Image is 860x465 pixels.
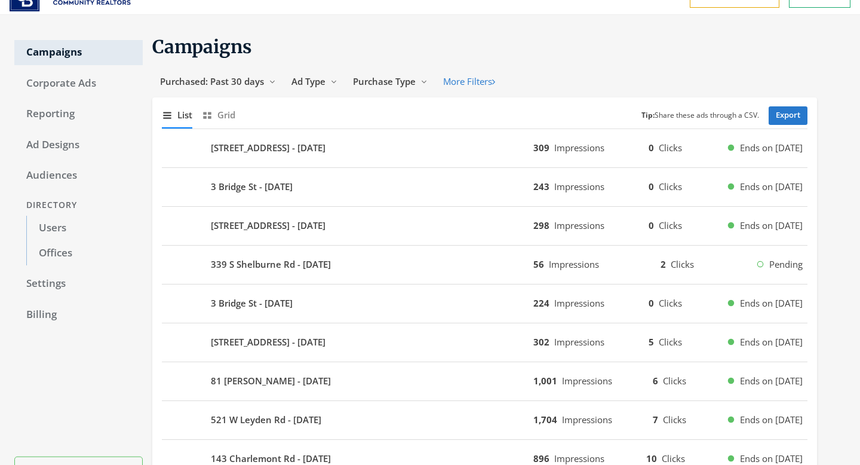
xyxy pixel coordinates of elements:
[554,452,604,464] span: Impressions
[353,75,416,87] span: Purchase Type
[663,414,686,426] span: Clicks
[14,194,143,216] div: Directory
[211,141,325,155] b: [STREET_ADDRESS] - [DATE]
[769,106,807,125] a: Export
[345,71,435,93] button: Purchase Type
[533,297,549,309] b: 224
[14,40,143,65] a: Campaigns
[160,75,264,87] span: Purchased: Past 30 days
[162,367,807,396] button: 81 [PERSON_NAME] - [DATE]1,001Impressions6ClicksEnds on [DATE]
[641,110,759,121] small: Share these ads through a CSV.
[14,102,143,127] a: Reporting
[533,452,549,464] b: 896
[14,302,143,328] a: Billing
[662,452,685,464] span: Clicks
[162,102,192,128] button: List
[211,335,325,349] b: [STREET_ADDRESS] - [DATE]
[554,181,604,192] span: Impressions
[177,108,192,122] span: List
[162,289,807,318] button: 3 Bridge St - [DATE]224Impressions0ClicksEnds on [DATE]
[641,110,655,120] b: Tip:
[26,241,143,266] a: Offices
[661,258,666,270] b: 2
[162,134,807,163] button: [STREET_ADDRESS] - [DATE]309Impressions0ClicksEnds on [DATE]
[562,414,612,426] span: Impressions
[152,71,284,93] button: Purchased: Past 30 days
[740,180,803,194] span: Ends on [DATE]
[152,35,252,58] span: Campaigns
[659,219,682,231] span: Clicks
[649,297,654,309] b: 0
[162,173,807,201] button: 3 Bridge St - [DATE]243Impressions0ClicksEnds on [DATE]
[649,219,654,231] b: 0
[533,258,544,270] b: 56
[14,163,143,188] a: Audiences
[740,335,803,349] span: Ends on [DATE]
[533,414,557,426] b: 1,704
[533,375,557,387] b: 1,001
[533,181,549,192] b: 243
[549,258,599,270] span: Impressions
[671,258,694,270] span: Clicks
[26,216,143,241] a: Users
[162,212,807,240] button: [STREET_ADDRESS] - [DATE]298Impressions0ClicksEnds on [DATE]
[562,375,612,387] span: Impressions
[554,142,604,154] span: Impressions
[554,219,604,231] span: Impressions
[646,452,657,464] b: 10
[533,142,549,154] b: 309
[659,142,682,154] span: Clicks
[659,181,682,192] span: Clicks
[211,258,331,271] b: 339 S Shelburne Rd - [DATE]
[740,413,803,427] span: Ends on [DATE]
[162,406,807,435] button: 521 W Leyden Rd - [DATE]1,704Impressions7ClicksEnds on [DATE]
[740,296,803,310] span: Ends on [DATE]
[659,336,682,348] span: Clicks
[554,297,604,309] span: Impressions
[14,271,143,296] a: Settings
[211,296,293,310] b: 3 Bridge St - [DATE]
[435,71,503,93] button: More Filters
[740,141,803,155] span: Ends on [DATE]
[14,71,143,96] a: Corporate Ads
[211,219,325,232] b: [STREET_ADDRESS] - [DATE]
[291,75,325,87] span: Ad Type
[202,102,235,128] button: Grid
[533,219,549,231] b: 298
[554,336,604,348] span: Impressions
[663,375,686,387] span: Clicks
[162,328,807,357] button: [STREET_ADDRESS] - [DATE]302Impressions5ClicksEnds on [DATE]
[14,133,143,158] a: Ad Designs
[649,142,654,154] b: 0
[653,414,658,426] b: 7
[211,180,293,194] b: 3 Bridge St - [DATE]
[284,71,345,93] button: Ad Type
[217,108,235,122] span: Grid
[659,297,682,309] span: Clicks
[740,219,803,232] span: Ends on [DATE]
[649,181,654,192] b: 0
[211,413,321,427] b: 521 W Leyden Rd - [DATE]
[649,336,654,348] b: 5
[653,375,658,387] b: 6
[740,374,803,388] span: Ends on [DATE]
[533,336,549,348] b: 302
[211,374,331,388] b: 81 [PERSON_NAME] - [DATE]
[769,258,803,271] span: Pending
[162,250,807,279] button: 339 S Shelburne Rd - [DATE]56Impressions2ClicksPending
